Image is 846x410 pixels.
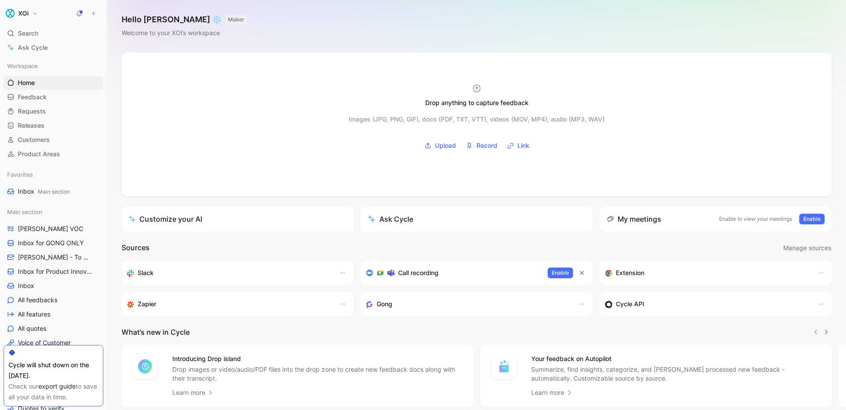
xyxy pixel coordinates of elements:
h2: Sources [122,242,150,254]
span: Link [517,140,529,151]
span: Requests [18,107,46,116]
button: Enable [799,214,825,224]
a: Customers [4,133,103,146]
span: Main section [38,188,70,195]
div: Customize your AI [129,214,202,224]
h1: Hello [PERSON_NAME] ❄️ [122,14,247,25]
h3: Gong [377,299,392,309]
button: Enable [548,268,573,278]
span: Favorites [7,170,33,179]
a: [PERSON_NAME] - To Process [4,251,103,264]
a: Product Areas [4,147,103,161]
span: Voice of Customer [18,338,71,347]
span: Enable [552,268,569,277]
a: Learn more [531,387,573,398]
h2: What’s new in Cycle [122,327,190,337]
a: [PERSON_NAME] VOC [4,222,103,235]
span: [PERSON_NAME] VOC [18,224,83,233]
div: Images (JPG, PNG, GIF), docs (PDF, TXT, VTT), videos (MOV, MP4), audio (MP3, WAV) [349,114,605,125]
span: All quotes [18,324,46,333]
div: Search [4,27,103,40]
span: Manage sources [783,243,831,253]
span: Releases [18,121,45,130]
span: Upload [435,140,456,151]
a: Learn more [172,387,214,398]
span: Workspace [7,61,38,70]
span: Inbox [18,281,34,290]
div: Record & transcribe meetings from Zoom, Meet & Teams. [366,268,541,278]
span: Ask Cycle [18,42,48,53]
div: Main section [4,205,103,219]
span: Main section [7,207,42,216]
button: MAKER [225,15,247,24]
div: Capture feedback from anywhere on the web [605,268,809,278]
h1: XOi [18,9,28,17]
p: Drop images or video/audio/PDF files into the drop zone to create new feedback docs along with th... [172,365,463,383]
span: Feedback [18,93,47,101]
a: Inbox for GONG ONLY [4,236,103,250]
button: Link [504,139,533,152]
a: All quotes [4,322,103,335]
span: Customers [18,135,50,144]
div: My meetings [607,214,661,224]
span: Inbox [18,187,70,196]
a: Customize your AI [122,207,354,231]
a: Home [4,76,103,89]
img: XOi [6,9,15,18]
div: Cycle will shut down on the [DATE]. [8,360,98,381]
a: All feedbacks [4,293,103,307]
div: Main section[PERSON_NAME] VOCInbox for GONG ONLY[PERSON_NAME] - To ProcessInbox for Product Innov... [4,205,103,349]
span: Inbox for GONG ONLY [18,239,84,248]
a: Requests [4,105,103,118]
span: Product Areas [18,150,60,158]
a: Ask Cycle [4,41,103,54]
a: Inbox [4,279,103,292]
a: All features [4,308,103,321]
div: Capture feedback from thousands of sources with Zapier (survey results, recordings, sheets, etc). [127,299,330,309]
h3: Cycle API [616,299,644,309]
div: Favorites [4,168,103,181]
span: Inbox for Product Innovation Product Area [18,267,94,276]
div: Check our to save all your data in time. [8,381,98,402]
h3: Slack [138,268,154,278]
div: Welcome to your XOi’s workspace [122,28,247,38]
h4: Your feedback on Autopilot [531,353,822,364]
div: Ask Cycle [368,214,413,224]
h4: Introducing Drop island [172,353,463,364]
a: Voice of Customer [4,336,103,349]
span: Home [18,78,35,87]
button: XOiXOi [4,7,40,20]
button: Ask Cycle [361,207,593,231]
span: Search [18,28,38,39]
span: Enable [803,215,821,223]
p: Summarize, find insights, categorize, and [PERSON_NAME] processed new feedback - automatically. C... [531,365,822,383]
button: Manage sources [783,242,832,254]
h3: Zapier [138,299,156,309]
h3: Call recording [398,268,439,278]
span: [PERSON_NAME] - To Process [18,253,92,262]
div: Sync customers & send feedback from custom sources. Get inspired by our favorite use case [605,299,809,309]
div: Drop anything to capture feedback [425,97,529,108]
a: InboxMain section [4,185,103,198]
p: Enable to view your meetings [719,215,792,223]
div: Sync your customers, send feedback and get updates in Slack [127,268,330,278]
a: Inbox for Product Innovation Product Area [4,265,103,278]
span: Record [476,140,497,151]
a: Feedback [4,90,103,104]
a: Releases [4,119,103,132]
div: Capture feedback from your incoming calls [366,299,569,309]
span: All features [18,310,50,319]
button: Record [463,139,500,152]
span: All feedbacks [18,296,57,304]
button: Upload [421,139,459,152]
a: export guide [38,382,76,390]
h3: Extension [616,268,644,278]
div: Workspace [4,59,103,73]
